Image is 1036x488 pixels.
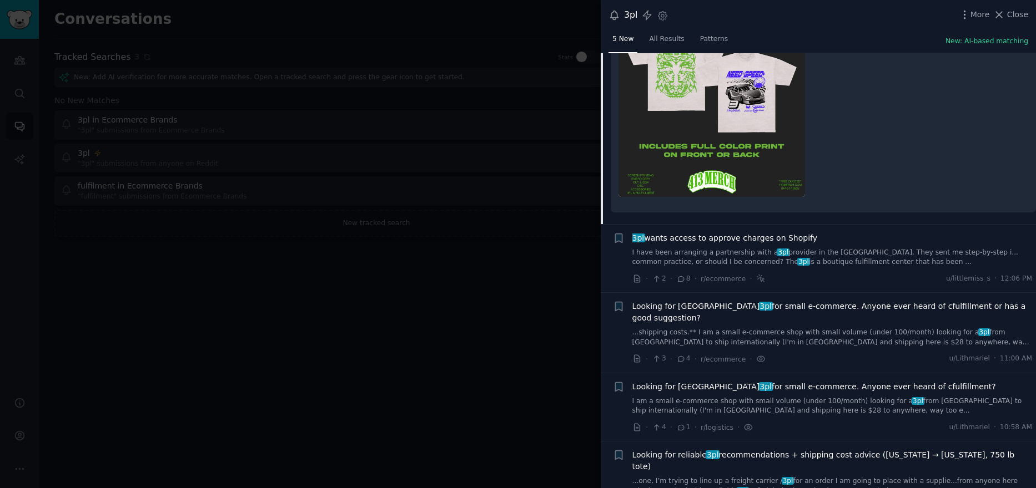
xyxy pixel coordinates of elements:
[608,30,637,53] a: 5 New
[632,449,1033,472] a: Looking for reliable3plrecommendations + shipping cost advice ([US_STATE] → [US_STATE], 750 lb tote)
[946,274,990,284] span: u/littlemiss_s
[701,275,746,283] span: r/ecommerce
[612,34,633,44] span: 5 New
[670,353,672,365] span: ·
[978,328,990,336] span: 3pl
[1000,274,1032,284] span: 12:06 PM
[646,421,648,433] span: ·
[1000,423,1032,433] span: 10:58 AM
[695,421,697,433] span: ·
[632,396,1033,416] a: I am a small e-commerce shop with small volume (under 100/month) looking for a3plfrom [GEOGRAPHIC...
[696,30,732,53] a: Patterns
[632,301,1033,324] span: Looking for [GEOGRAPHIC_DATA] for small e-commerce. Anyone ever heard of cfulfillment or has a go...
[631,233,645,242] span: 3pl
[949,423,990,433] span: u/Lithmariel
[632,381,996,393] span: Looking for [GEOGRAPHIC_DATA] for small e-commerce. Anyone ever heard of cfulfillment?
[782,477,794,485] span: 3pl
[632,449,1033,472] span: Looking for reliable recommendations + shipping cost advice ([US_STATE] → [US_STATE], 750 lb tote)
[1000,354,1032,364] span: 11:00 AM
[750,273,752,284] span: ·
[701,424,733,431] span: r/logistics
[759,302,773,311] span: 3pl
[632,232,818,244] a: 3plwants access to approve charges on Shopify
[676,423,690,433] span: 1
[750,353,752,365] span: ·
[737,421,740,433] span: ·
[652,354,666,364] span: 3
[676,274,690,284] span: 8
[1007,9,1028,21] span: Close
[701,355,746,363] span: r/ecommerce
[959,9,990,21] button: More
[949,354,990,364] span: u/Lithmariel
[645,30,688,53] a: All Results
[632,248,1033,267] a: I have been arranging a partnership with a3plprovider in the [GEOGRAPHIC_DATA]. They sent me step...
[649,34,684,44] span: All Results
[993,9,1028,21] button: Close
[646,273,648,284] span: ·
[994,423,996,433] span: ·
[970,9,990,21] span: More
[706,450,720,459] span: 3pl
[994,354,996,364] span: ·
[759,382,773,391] span: 3pl
[695,353,697,365] span: ·
[632,381,996,393] a: Looking for [GEOGRAPHIC_DATA]3plfor small e-commerce. Anyone ever heard of cfulfillment?
[624,8,637,22] div: 3pl
[994,274,997,284] span: ·
[632,328,1033,347] a: ...shipping costs.** I am a small e-commerce shop with small volume (under 100/month) looking for...
[646,353,648,365] span: ·
[676,354,690,364] span: 4
[700,34,728,44] span: Patterns
[695,273,697,284] span: ·
[632,301,1033,324] a: Looking for [GEOGRAPHIC_DATA]3plfor small e-commerce. Anyone ever heard of cfulfillment or has a ...
[946,37,1028,47] button: New: AI-based matching
[670,421,672,433] span: ·
[632,232,818,244] span: wants access to approve charges on Shopify
[912,397,924,405] span: 3pl
[652,274,666,284] span: 2
[670,273,672,284] span: ·
[777,248,789,256] span: 3pl
[797,258,809,266] span: 3pl
[652,423,666,433] span: 4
